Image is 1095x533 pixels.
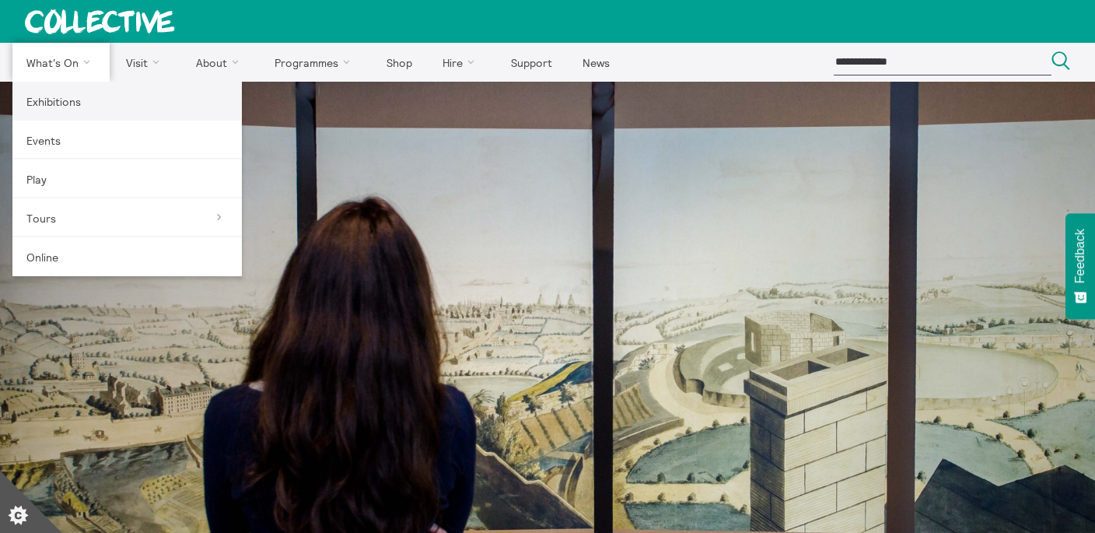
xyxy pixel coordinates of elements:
[182,43,258,82] a: About
[12,198,242,237] a: Tours
[568,43,623,82] a: News
[1073,229,1087,283] span: Feedback
[113,43,180,82] a: Visit
[261,43,370,82] a: Programmes
[12,121,242,160] a: Events
[373,43,425,82] a: Shop
[12,237,242,276] a: Online
[12,160,242,198] a: Play
[12,82,242,121] a: Exhibitions
[497,43,565,82] a: Support
[12,43,110,82] a: What's On
[1065,213,1095,319] button: Feedback - Show survey
[429,43,495,82] a: Hire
